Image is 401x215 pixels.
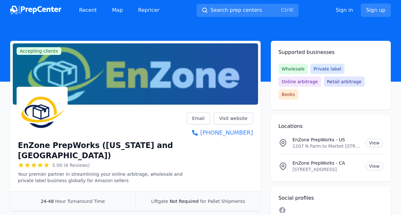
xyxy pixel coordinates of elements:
[74,4,102,17] a: Recent
[310,64,345,74] span: Private label
[197,4,299,17] button: Search prep centersCtrlK
[281,7,290,13] kbd: Ctrl
[133,4,165,17] a: Repricer
[278,48,383,56] h2: Supported businesses
[278,122,383,130] h2: Locations
[17,47,61,55] span: Accepting clients
[151,199,168,204] span: Liftgate
[214,112,253,124] a: Visit website
[200,199,245,204] span: for Pallet Shipments
[170,199,199,204] span: Not Required
[18,171,187,184] p: Your premier partner in streamlining your online arbitrage, wholesale and private label business ...
[278,194,383,202] h2: Social profiles
[293,160,360,166] p: EnZone PrepWorks - CA
[55,199,105,204] span: Hour Turnaround Time
[107,4,128,17] a: Map
[211,6,262,14] span: Search prep centers
[293,143,360,149] p: 1207 N Farm to Market [STREET_ADDRESS][US_STATE]
[52,162,90,168] span: 5.00 (6 Reviews)
[278,64,308,74] span: Wholesale
[366,139,383,147] a: View
[278,77,321,87] span: Online arbitrage
[187,128,253,137] a: [PHONE_NUMBER]
[324,77,365,87] span: Retail arbitrage
[293,137,360,143] p: EnZone PrepWorks - US
[18,140,187,161] h1: EnZone PrepWorks ([US_STATE] and [GEOGRAPHIC_DATA])
[366,162,383,170] a: View
[18,88,66,137] img: EnZone PrepWorks (Texas and Canada)
[361,4,391,17] a: Sign up
[187,112,210,124] a: Email
[41,199,54,204] span: 24-48
[336,6,353,14] a: Sign in
[278,89,298,100] span: Books
[10,6,61,15] img: PrepCenter
[290,7,293,13] kbd: K
[293,166,360,173] p: [STREET_ADDRESS]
